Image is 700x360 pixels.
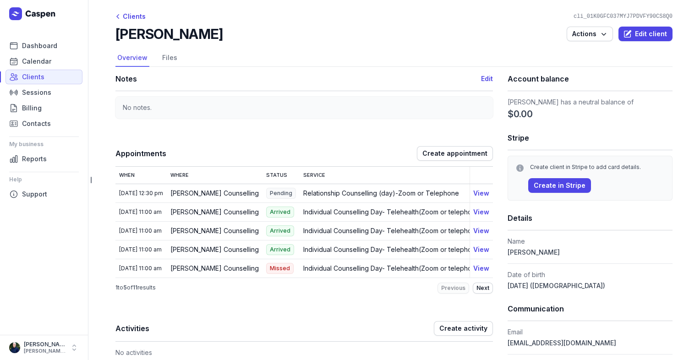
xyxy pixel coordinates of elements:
[123,284,127,291] span: 5
[115,284,156,291] p: to of results
[115,11,146,22] div: Clients
[300,202,486,221] td: Individual Counselling Day- Telehealth(Zoom or telephone)
[300,240,486,259] td: Individual Counselling Day- Telehealth(Zoom or telephone)
[624,28,667,39] span: Edit client
[266,225,294,236] span: Arrived
[115,167,167,184] th: When
[528,178,591,193] button: Create in Stripe
[167,221,262,240] td: [PERSON_NAME] Counselling
[534,180,585,191] span: Create in Stripe
[481,73,493,84] button: Edit
[437,283,469,294] button: Previous
[115,284,118,291] span: 1
[115,147,417,160] h1: Appointments
[262,167,300,184] th: Status
[508,72,673,85] h1: Account balance
[167,202,262,221] td: [PERSON_NAME] Counselling
[115,322,434,335] h1: Activities
[167,240,262,259] td: [PERSON_NAME] Counselling
[300,167,486,184] th: Service
[123,104,152,111] span: No notes.
[508,212,673,224] h1: Details
[476,284,489,292] span: Next
[439,323,487,334] span: Create activity
[508,98,634,106] span: [PERSON_NAME] has a neutral balance of
[508,131,673,144] h1: Stripe
[115,342,493,358] div: No activities
[9,172,79,187] div: Help
[22,189,47,200] span: Support
[9,137,79,152] div: My business
[22,153,47,164] span: Reports
[119,190,163,197] div: [DATE] 12:30 pm
[119,246,163,253] div: [DATE] 11:00 am
[508,339,616,347] span: [EMAIL_ADDRESS][DOMAIN_NAME]
[115,49,673,67] nav: Tabs
[473,207,489,218] button: View
[266,207,294,218] span: Arrived
[508,269,673,280] dt: Date of birth
[441,284,465,292] span: Previous
[22,103,42,114] span: Billing
[570,13,676,20] div: cli_01K0GFC037MYJ7PDVFY90CS8Q0
[300,259,486,278] td: Individual Counselling Day- Telehealth(Zoom or telephone)
[22,118,51,129] span: Contacts
[300,184,486,202] td: Relationship Counselling (day)-Zoom or Telephone
[9,342,20,353] img: User profile image
[300,221,486,240] td: Individual Counselling Day- Telehealth(Zoom or telephone)
[530,164,665,171] div: Create client in Stripe to add card details.
[119,227,163,235] div: [DATE] 11:00 am
[266,244,294,255] span: Arrived
[115,26,223,42] h2: [PERSON_NAME]
[266,263,294,274] span: Missed
[508,236,673,247] dt: Name
[508,302,673,315] h1: Communication
[473,283,493,294] button: Next
[22,71,44,82] span: Clients
[473,244,489,255] button: View
[133,284,137,291] span: 11
[115,72,481,85] h1: Notes
[115,49,149,67] a: Overview
[473,263,489,274] button: View
[167,184,262,202] td: [PERSON_NAME] Counselling
[24,348,66,355] div: [PERSON_NAME][EMAIL_ADDRESS][DOMAIN_NAME][PERSON_NAME]
[422,148,487,159] span: Create appointment
[618,27,673,41] button: Edit client
[567,27,613,41] button: Actions
[22,56,51,67] span: Calendar
[167,167,262,184] th: Where
[119,265,163,272] div: [DATE] 11:00 am
[473,188,489,199] button: View
[508,282,605,289] span: [DATE] ([DEMOGRAPHIC_DATA])
[508,108,533,120] span: $0.00
[22,40,57,51] span: Dashboard
[22,87,51,98] span: Sessions
[160,49,179,67] a: Files
[508,327,673,338] dt: Email
[508,248,560,256] span: [PERSON_NAME]
[572,28,607,39] span: Actions
[167,259,262,278] td: [PERSON_NAME] Counselling
[473,225,489,236] button: View
[119,208,163,216] div: [DATE] 11:00 am
[24,341,66,348] div: [PERSON_NAME]
[266,188,296,199] span: Pending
